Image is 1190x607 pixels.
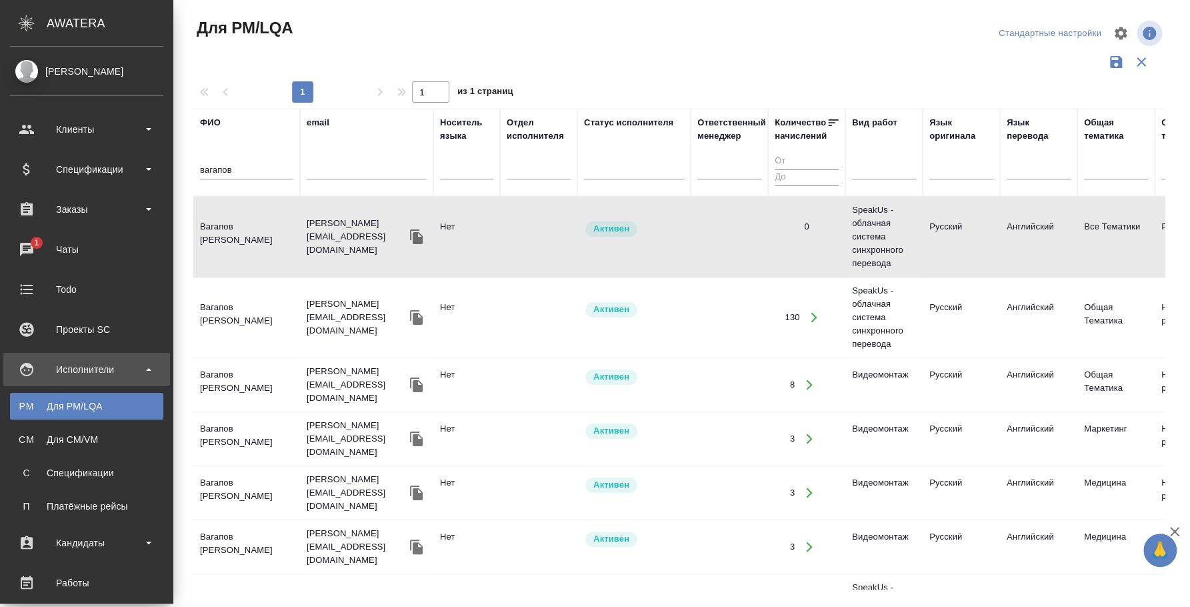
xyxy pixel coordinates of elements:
[10,426,163,453] a: CMДля CM/VM
[1084,116,1148,143] div: Общая тематика
[433,416,500,462] td: Нет
[307,217,407,257] p: [PERSON_NAME][EMAIL_ADDRESS][DOMAIN_NAME]
[1105,17,1137,49] span: Настроить таблицу
[1149,536,1171,564] span: 🙏
[10,493,163,520] a: ППлатёжные рейсы
[26,236,47,249] span: 1
[433,213,500,260] td: Нет
[775,169,839,186] input: До
[795,534,823,561] button: Открыть работы
[845,470,923,516] td: Видеомонтаж
[10,159,163,179] div: Спецификации
[1000,470,1077,516] td: Английский
[17,466,157,480] div: Спецификации
[795,426,823,453] button: Открыть работы
[845,362,923,408] td: Видеомонтаж
[804,220,809,233] div: 0
[1000,524,1077,570] td: Английский
[407,429,427,449] button: Скопировать
[200,116,221,129] div: ФИО
[10,460,163,486] a: ССпецификации
[795,480,823,507] button: Открыть работы
[801,304,828,332] button: Открыть работы
[593,370,629,384] p: Активен
[790,378,795,392] div: 8
[845,524,923,570] td: Видеомонтаж
[307,297,407,338] p: [PERSON_NAME][EMAIL_ADDRESS][DOMAIN_NAME]
[929,116,993,143] div: Язык оригинала
[1077,416,1155,462] td: Маркетинг
[923,416,1000,462] td: Русский
[10,393,163,420] a: PMДля PM/LQA
[1129,49,1154,75] button: Сбросить фильтры
[584,220,684,238] div: Рядовой исполнитель: назначай с учетом рейтинга
[584,301,684,319] div: Рядовой исполнитель: назначай с учетом рейтинга
[433,524,500,570] td: Нет
[1000,362,1077,408] td: Английский
[923,213,1000,260] td: Русский
[845,197,923,277] td: SpeakUs - облачная система синхронного перевода
[593,478,629,492] p: Активен
[584,476,684,494] div: Рядовой исполнитель: назначай с учетом рейтинга
[3,566,170,600] a: Работы
[307,527,407,567] p: [PERSON_NAME][EMAIL_ADDRESS][DOMAIN_NAME]
[10,279,163,299] div: Todo
[433,362,500,408] td: Нет
[457,83,513,103] span: из 1 страниц
[923,470,1000,516] td: Русский
[10,320,163,340] div: Проекты SC
[697,116,766,143] div: Ответственный менеджер
[193,294,300,341] td: Вагапов [PERSON_NAME]
[3,233,170,266] a: 1Чаты
[584,530,684,548] div: Рядовой исполнитель: назначай с учетом рейтинга
[593,222,629,235] p: Активен
[307,365,407,405] p: [PERSON_NAME][EMAIL_ADDRESS][DOMAIN_NAME]
[1000,213,1077,260] td: Английский
[10,239,163,259] div: Чаты
[407,308,427,328] button: Скопировать
[845,277,923,358] td: SpeakUs - облачная система синхронного перевода
[10,533,163,553] div: Кандидаты
[193,470,300,516] td: Вагапов [PERSON_NAME]
[193,17,293,39] span: Для PM/LQA
[307,419,407,459] p: [PERSON_NAME][EMAIL_ADDRESS][DOMAIN_NAME]
[775,153,839,170] input: От
[407,375,427,395] button: Скопировать
[193,524,300,570] td: Вагапов [PERSON_NAME]
[307,473,407,513] p: [PERSON_NAME][EMAIL_ADDRESS][DOMAIN_NAME]
[440,116,493,143] div: Носитель языка
[775,116,827,143] div: Количество начислений
[584,368,684,386] div: Рядовой исполнитель: назначай с учетом рейтинга
[193,362,300,408] td: Вагапов [PERSON_NAME]
[593,424,629,438] p: Активен
[1137,21,1165,46] span: Посмотреть информацию
[407,537,427,557] button: Скопировать
[17,500,157,513] div: Платёжные рейсы
[433,470,500,516] td: Нет
[10,360,163,380] div: Исполнители
[790,432,795,446] div: 3
[193,213,300,260] td: Вагапов [PERSON_NAME]
[995,23,1105,44] div: split button
[10,119,163,139] div: Клиенты
[1077,213,1155,260] td: Все Тематики
[593,532,629,546] p: Активен
[47,10,173,37] div: AWATERA
[795,372,823,399] button: Открыть работы
[1077,524,1155,570] td: Медицина
[584,422,684,440] div: Рядовой исполнитель: назначай с учетом рейтинга
[10,64,163,79] div: [PERSON_NAME]
[852,116,897,129] div: Вид работ
[790,486,795,500] div: 3
[407,227,427,247] button: Скопировать
[407,483,427,503] button: Скопировать
[584,116,673,129] div: Статус исполнителя
[923,294,1000,341] td: Русский
[17,400,157,413] div: Для PM/LQA
[923,524,1000,570] td: Русский
[3,313,170,346] a: Проекты SC
[1000,416,1077,462] td: Английский
[790,540,795,554] div: 3
[923,362,1000,408] td: Русский
[10,573,163,593] div: Работы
